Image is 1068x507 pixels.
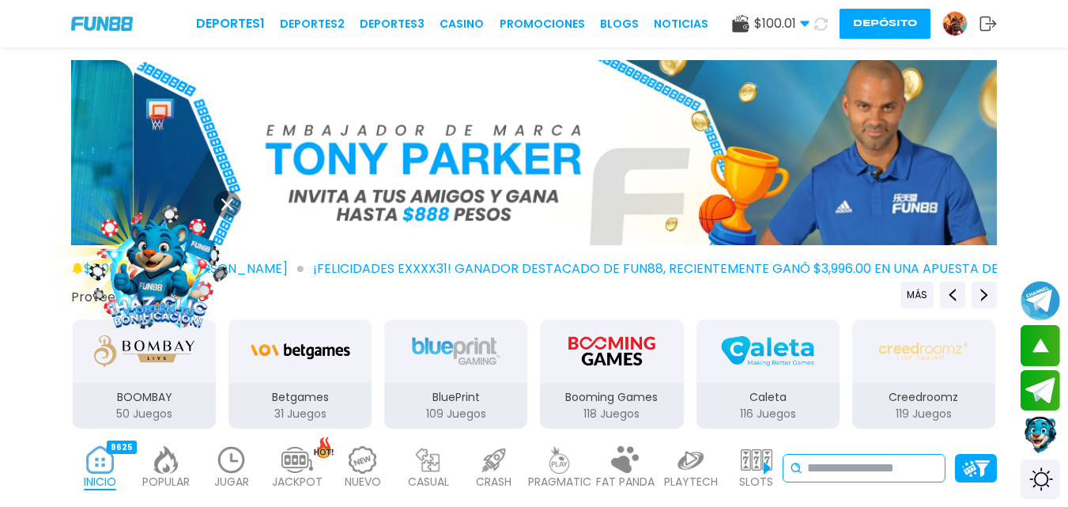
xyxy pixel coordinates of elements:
[228,406,372,422] p: 31 Juegos
[214,474,249,490] p: JUGAR
[609,446,641,474] img: fat_panda_light.webp
[85,446,116,474] img: home_active.webp
[94,329,194,373] img: BOOMBAY
[66,318,222,430] button: BOOMBAY
[216,446,247,474] img: recent_light.webp
[272,474,323,490] p: JACKPOT
[562,329,662,373] img: Booming Games
[440,16,484,32] a: CASINO
[846,318,1002,430] button: Creedroomz
[280,16,345,32] a: Deportes2
[696,389,840,406] p: Caleta
[384,406,527,422] p: 109 Juegos
[664,474,718,490] p: PLAYTECH
[71,17,133,30] img: Company Logo
[943,12,967,36] img: Avatar
[1021,280,1060,321] button: Join telegram channel
[900,282,934,308] button: Previous providers
[741,446,772,474] img: slots_light.webp
[600,16,639,32] a: BLOGS
[1021,370,1060,411] button: Join telegram
[718,329,817,373] img: Caleta
[378,318,534,430] button: BluePrint
[134,60,1059,245] img: Bono Referencia
[406,329,506,373] img: BluePrint
[739,474,773,490] p: SLOTS
[675,446,707,474] img: playtech_light.webp
[754,14,809,33] span: $ 100.01
[476,474,511,490] p: CRASH
[940,282,965,308] button: Previous providers
[314,437,334,458] img: hot
[528,474,591,490] p: PRAGMATIC
[360,16,425,32] a: Deportes3
[408,474,449,490] p: CASUAL
[71,289,206,305] button: Proveedores de juego
[150,446,182,474] img: popular_light.webp
[222,318,378,430] button: Betgames
[73,389,216,406] p: BOOMBAY
[840,9,930,39] button: Depósito
[852,406,995,422] p: 119 Juegos
[852,389,995,406] p: Creedroomz
[540,406,683,422] p: 118 Juegos
[87,199,229,341] img: Image Link
[478,446,510,474] img: crash_light.webp
[596,474,655,490] p: FAT PANDA
[540,389,683,406] p: Booming Games
[1021,460,1060,499] div: Switch theme
[500,16,585,32] a: Promociones
[347,446,379,474] img: new_light.webp
[544,446,576,474] img: pragmatic_light.webp
[142,474,190,490] p: POPULAR
[879,329,968,373] img: Creedroomz
[413,446,444,474] img: casual_light.webp
[696,406,840,422] p: 116 Juegos
[534,318,689,430] button: Booming Games
[84,474,116,490] p: INICIO
[107,441,137,454] div: 9625
[281,446,313,474] img: jackpot_light.webp
[228,389,372,406] p: Betgames
[942,11,979,36] a: Avatar
[384,389,527,406] p: BluePrint
[345,474,381,490] p: NUEVO
[1021,325,1060,366] button: scroll up
[251,329,350,373] img: Betgames
[1021,414,1060,456] button: Contact customer service
[196,14,265,33] a: Deportes1
[962,460,990,477] img: Platform Filter
[972,282,997,308] button: Next providers
[73,406,216,422] p: 50 Juegos
[654,16,708,32] a: NOTICIAS
[690,318,846,430] button: Caleta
